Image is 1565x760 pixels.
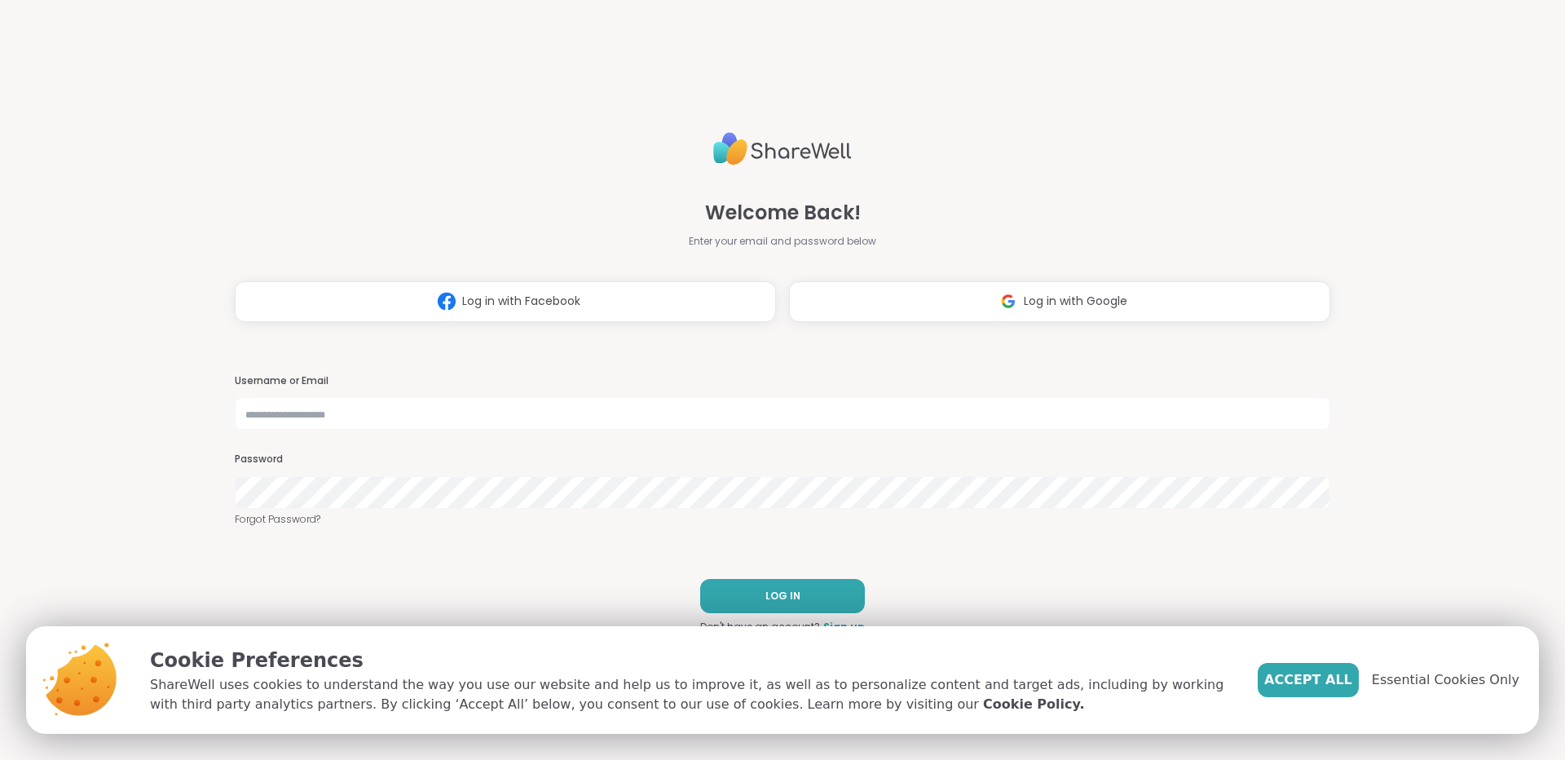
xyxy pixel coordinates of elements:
img: ShareWell Logomark [993,286,1024,316]
h3: Username or Email [235,374,1330,388]
p: Cookie Preferences [150,646,1232,675]
span: Don't have an account? [700,620,820,634]
span: Enter your email and password below [689,234,876,249]
span: Welcome Back! [705,198,861,228]
span: Accept All [1264,670,1352,690]
img: ShareWell Logo [713,126,852,172]
span: Log in with Facebook [462,293,580,310]
img: ShareWell Logomark [431,286,462,316]
a: Sign up [823,620,865,634]
span: Log in with Google [1024,293,1127,310]
span: LOG IN [765,589,800,603]
span: Essential Cookies Only [1372,670,1519,690]
a: Forgot Password? [235,512,1330,527]
p: ShareWell uses cookies to understand the way you use our website and help us to improve it, as we... [150,675,1232,714]
button: Log in with Facebook [235,281,776,322]
h3: Password [235,453,1330,466]
a: Cookie Policy. [983,695,1084,714]
button: Accept All [1258,663,1359,697]
button: LOG IN [700,579,865,613]
button: Log in with Google [789,281,1330,322]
